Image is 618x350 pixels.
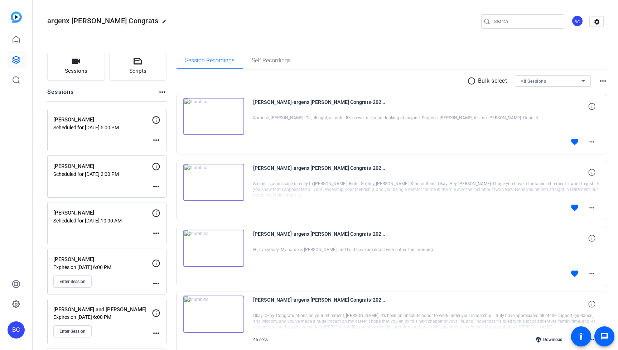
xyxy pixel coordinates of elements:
[600,332,609,341] mat-icon: message
[53,209,152,217] p: [PERSON_NAME]
[588,138,596,146] mat-icon: more_horiz
[185,58,235,63] span: Session Recordings
[571,15,584,28] ngx-avatar: Brian Curp
[129,67,146,75] span: Scripts
[253,337,268,342] span: 45 secs
[570,269,579,278] mat-icon: favorite
[478,77,507,85] p: Bulk select
[152,136,160,144] mat-icon: more_horiz
[109,52,167,81] button: Scripts
[253,296,386,313] span: [PERSON_NAME]-argenx [PERSON_NAME] Congrats-2025-09-30-12-14-33-209-0
[53,325,92,337] button: Enter Session
[53,275,92,288] button: Enter Session
[47,52,105,81] button: Sessions
[152,279,160,288] mat-icon: more_horiz
[53,255,152,264] p: [PERSON_NAME]
[467,77,478,85] mat-icon: radio_button_unchecked
[152,182,160,191] mat-icon: more_horiz
[521,79,546,84] span: All Sessions
[253,164,386,181] span: [PERSON_NAME]-argenx [PERSON_NAME] Congrats-2025-09-30-13-15-51-096-0
[53,171,152,177] p: Scheduled for [DATE] 2:00 PM
[571,15,583,27] div: BC
[588,335,596,344] mat-icon: more_horiz
[65,67,87,75] span: Sessions
[158,88,166,96] mat-icon: more_horiz
[570,203,579,212] mat-icon: favorite
[53,116,152,124] p: [PERSON_NAME]
[599,77,607,85] mat-icon: more_horiz
[183,230,244,267] img: thumb-nail
[53,264,152,270] p: Expires on [DATE] 6:00 PM
[53,218,152,224] p: Scheduled for [DATE] 10:00 AM
[588,269,596,278] mat-icon: more_horiz
[577,332,585,341] mat-icon: accessibility
[53,162,152,171] p: [PERSON_NAME]
[53,125,152,130] p: Scheduled for [DATE] 5:00 PM
[53,306,152,314] p: [PERSON_NAME] and [PERSON_NAME]
[162,19,170,28] mat-icon: edit
[590,16,604,27] mat-icon: settings
[183,164,244,201] img: thumb-nail
[494,17,559,26] input: Search
[47,16,158,25] span: argenx [PERSON_NAME] Congrats
[588,203,596,212] mat-icon: more_horiz
[11,11,22,23] img: blue-gradient.svg
[253,98,386,115] span: [PERSON_NAME]-argenx [PERSON_NAME] Congrats-2025-09-30-13-16-40-305-0
[252,58,291,63] span: Self Recordings
[183,296,244,333] img: thumb-nail
[152,229,160,238] mat-icon: more_horiz
[59,329,86,334] span: Enter Session
[59,279,86,284] span: Enter Session
[8,321,25,339] div: BC
[152,329,160,337] mat-icon: more_horiz
[570,335,579,344] mat-icon: favorite
[53,314,152,320] p: Expires on [DATE] 6:00 PM
[253,230,386,247] span: [PERSON_NAME]-argenx [PERSON_NAME] Congrats-2025-09-30-13-14-40-060-0
[183,98,244,135] img: thumb-nail
[532,337,566,342] div: Download
[570,138,579,146] mat-icon: favorite
[47,88,74,101] h2: Sessions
